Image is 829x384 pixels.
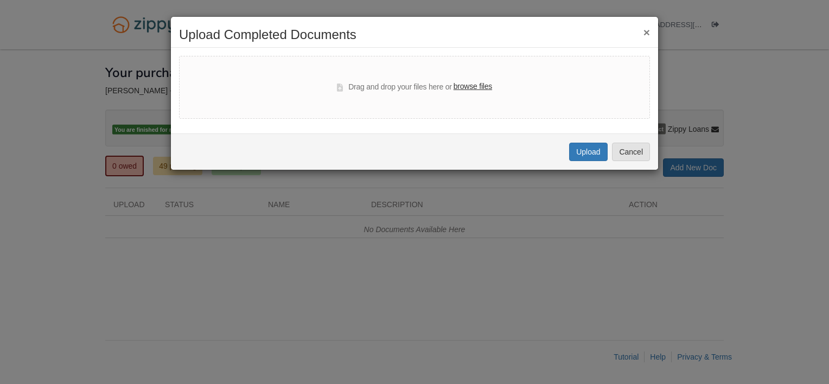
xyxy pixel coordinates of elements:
h2: Upload Completed Documents [179,28,650,42]
button: Cancel [612,143,650,161]
button: × [643,27,650,38]
label: browse files [454,81,492,93]
button: Upload [569,143,607,161]
div: Drag and drop your files here or [337,81,492,94]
